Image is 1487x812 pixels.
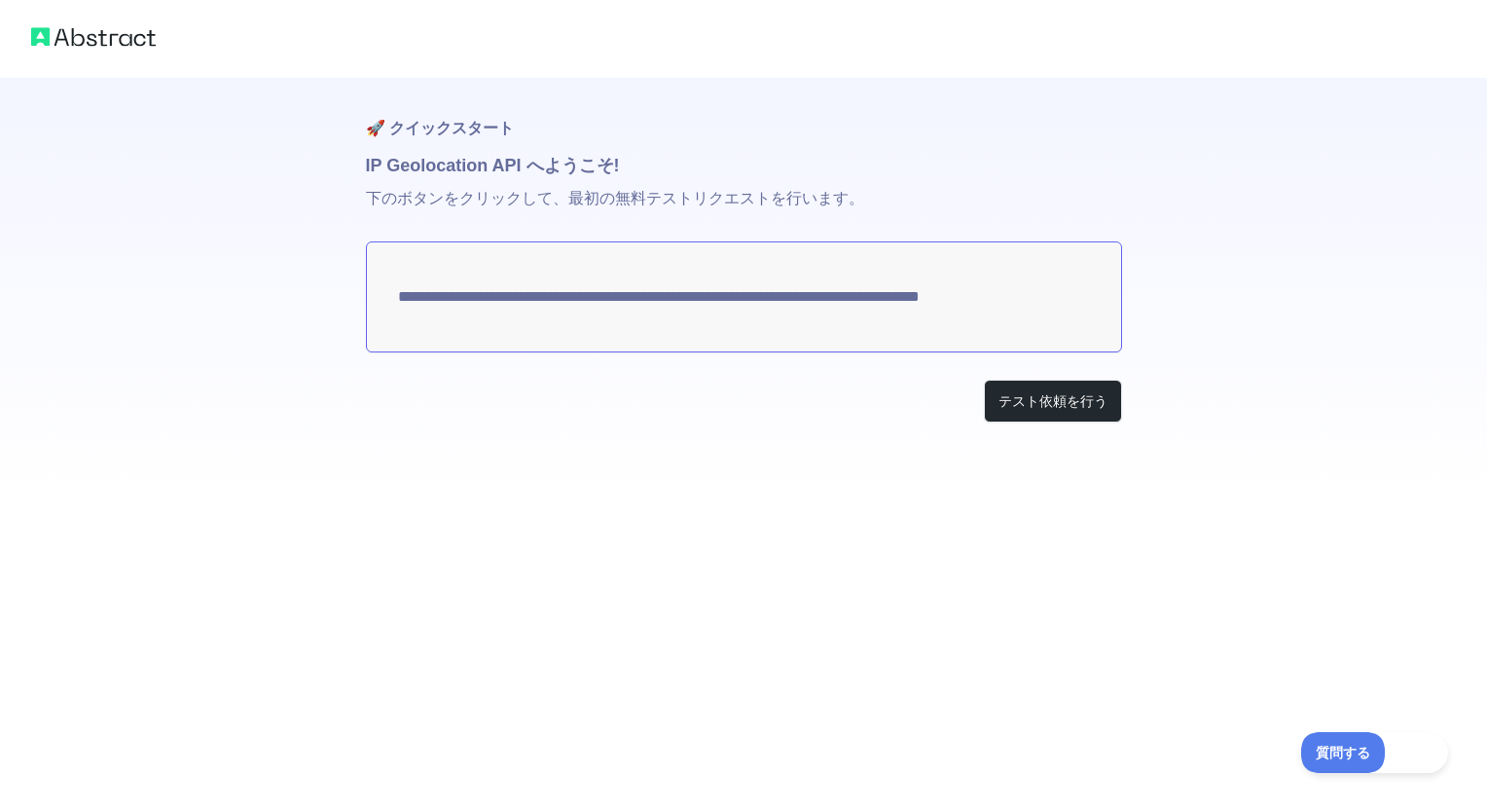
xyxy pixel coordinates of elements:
[366,179,1122,241] p: 下のボタンをクリックして、最初の無料テストリクエストを行います。
[984,380,1122,424] button: テスト依頼を行う
[366,78,1122,152] h1: 🚀 クイックスタート
[366,152,1122,179] h1: IP Geolocation API へようこそ!
[31,23,156,51] img: 抽象的なロゴ
[1301,732,1448,773] iframe: Toggle Customer Support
